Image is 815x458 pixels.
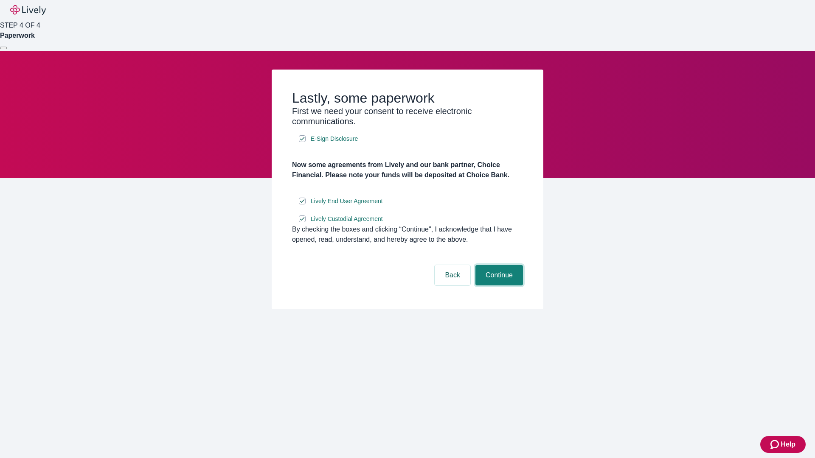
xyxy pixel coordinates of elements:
h4: Now some agreements from Lively and our bank partner, Choice Financial. Please note your funds wi... [292,160,523,180]
button: Continue [475,265,523,285]
span: Help [781,439,795,450]
span: Lively Custodial Agreement [311,215,383,223]
a: e-sign disclosure document [309,214,385,224]
h3: First we need your consent to receive electronic communications. [292,106,523,126]
button: Back [435,265,470,285]
img: Lively [10,5,46,15]
svg: Zendesk support icon [770,439,781,450]
a: e-sign disclosure document [309,196,385,207]
a: e-sign disclosure document [309,134,360,144]
div: By checking the boxes and clicking “Continue", I acknowledge that I have opened, read, understand... [292,224,523,245]
button: Zendesk support iconHelp [760,436,806,453]
span: Lively End User Agreement [311,197,383,206]
h2: Lastly, some paperwork [292,90,523,106]
span: E-Sign Disclosure [311,134,358,143]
